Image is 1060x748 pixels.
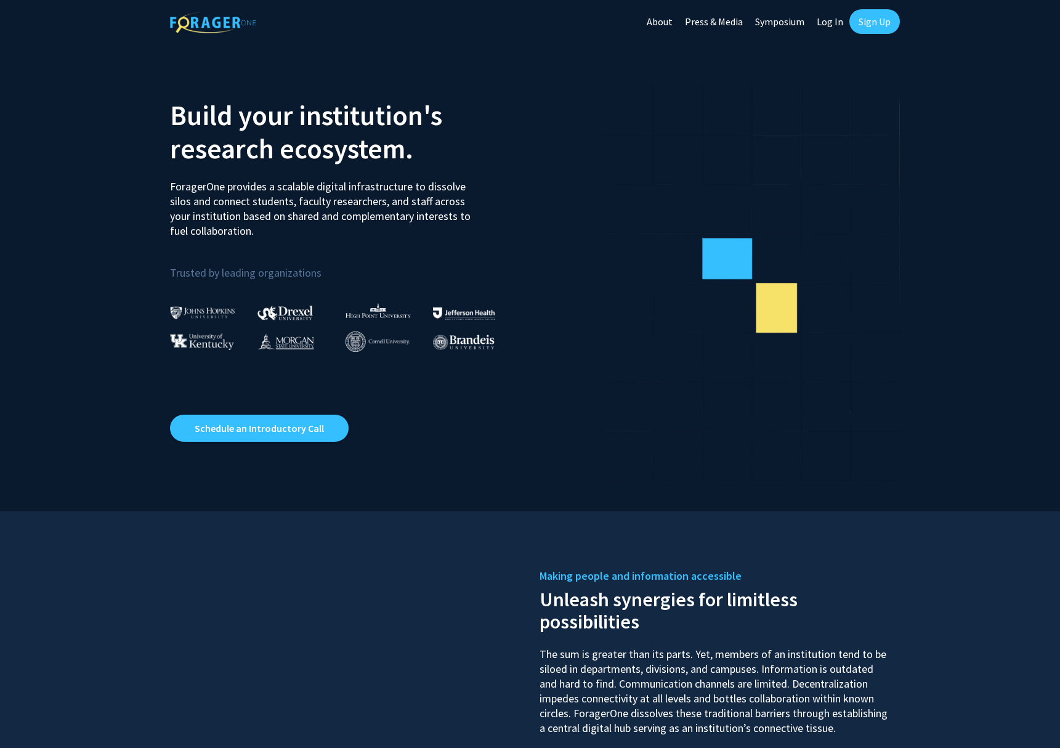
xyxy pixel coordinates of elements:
[170,99,521,165] h2: Build your institution's research ecosystem.
[540,567,891,585] h5: Making people and information accessible
[433,335,495,350] img: Brandeis University
[170,333,234,350] img: University of Kentucky
[540,636,891,736] p: The sum is greater than its parts. Yet, members of an institution tend to be siloed in department...
[170,12,256,33] img: ForagerOne Logo
[346,303,411,318] img: High Point University
[9,693,52,739] iframe: Chat
[257,333,314,349] img: Morgan State University
[346,331,410,352] img: Cornell University
[170,306,235,319] img: Johns Hopkins University
[170,415,349,442] a: Opens in a new tab
[170,170,479,238] p: ForagerOne provides a scalable digital infrastructure to dissolve silos and connect students, fac...
[433,307,495,319] img: Thomas Jefferson University
[540,585,891,633] h2: Unleash synergies for limitless possibilities
[170,248,521,282] p: Trusted by leading organizations
[257,306,313,320] img: Drexel University
[849,9,900,34] a: Sign Up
